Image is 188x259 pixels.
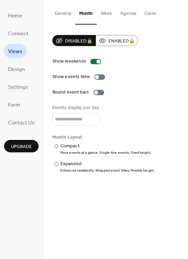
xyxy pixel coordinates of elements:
a: Contact Us [4,115,39,129]
a: Home [4,8,27,23]
div: Compact [60,143,150,150]
span: Connect [8,29,29,39]
span: Settings [8,82,28,92]
a: Form [4,97,24,112]
a: Settings [4,79,32,94]
span: Upgrade [11,143,32,150]
span: Contact Us [8,118,35,128]
div: Expanded [60,160,153,168]
button: Upgrade [4,140,39,152]
span: Views [8,46,22,57]
div: Events display per day [52,104,99,111]
a: Connect [4,26,33,40]
div: Show weekends [52,58,86,65]
div: Enhanced readability. Wrapped event titles, flexible height. [60,168,155,173]
div: More events at a glance. Single-line events, fixed height. [60,150,151,155]
span: Form [8,100,20,110]
a: Design [4,62,29,76]
span: Design [8,64,25,75]
div: Show events time [52,73,90,80]
span: Home [8,11,22,21]
a: Views [4,44,27,58]
div: Round event bars [52,89,89,96]
div: Month Layout [52,134,178,141]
